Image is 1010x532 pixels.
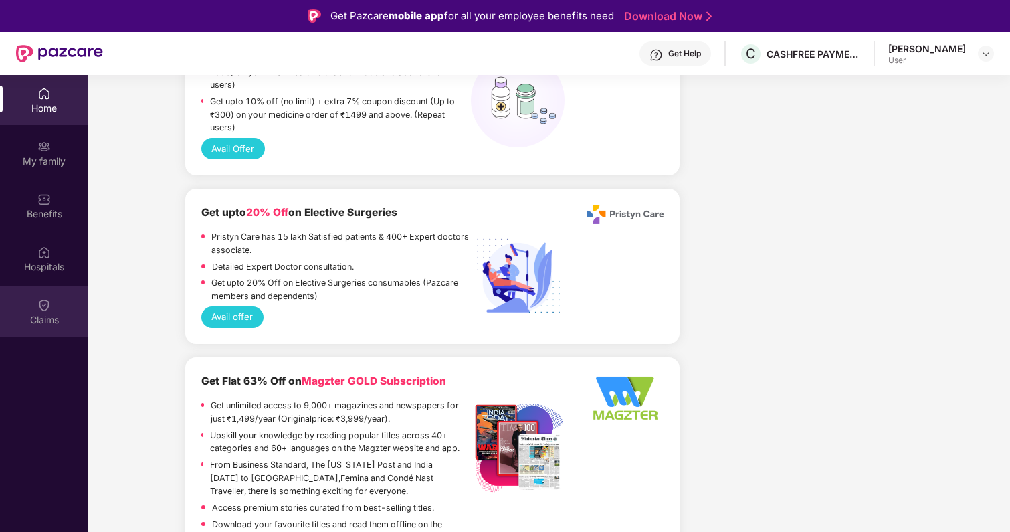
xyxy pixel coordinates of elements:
p: Upskill your knowledge by reading popular titles across 40+ categories and 60+ languages on the M... [210,429,471,455]
img: Elective%20Surgery.png [471,232,565,325]
div: [PERSON_NAME] [888,42,966,55]
img: Listing%20Image%20-%20Option%201%20-%20Edited.png [471,400,565,494]
img: medicines%20(1).png [471,54,565,147]
img: svg+xml;base64,PHN2ZyBpZD0iSG9tZSIgeG1sbnM9Imh0dHA6Ly93d3cudzMub3JnLzIwMDAvc3ZnIiB3aWR0aD0iMjAiIG... [37,87,51,100]
div: User [888,55,966,66]
div: Get Help [668,48,701,59]
p: Get unlimited access to 9,000+ magazines and newspapers for just ₹1,499/year (Originalprice: ₹3,9... [211,399,471,425]
p: Access premium stories curated from best-selling titles. [212,501,434,515]
span: Magzter GOLD Subscription [302,375,446,387]
button: Avail Offer [201,138,265,159]
img: svg+xml;base64,PHN2ZyBpZD0iRHJvcGRvd24tMzJ4MzIiIHhtbG5zPSJodHRwOi8vd3d3LnczLm9yZy8yMDAwL3N2ZyIgd2... [981,48,991,59]
a: Download Now [624,9,708,23]
strong: mobile app [389,9,444,22]
img: svg+xml;base64,PHN2ZyBpZD0iSG9zcGl0YWxzIiB4bWxucz0iaHR0cDovL3d3dy53My5vcmcvMjAwMC9zdmciIHdpZHRoPS... [37,246,51,259]
p: Get upto 20% Off on Elective Surgeries consumables (Pazcare members and dependents) [211,276,472,302]
button: Avail offer [201,306,264,328]
img: Pristyn_Care_Logo%20(1).png [587,205,664,224]
img: Logo%20-%20Option%202_340x220%20-%20Edited.png [587,373,664,424]
img: svg+xml;base64,PHN2ZyBpZD0iQ2xhaW0iIHhtbG5zPSJodHRwOi8vd3d3LnczLm9yZy8yMDAwL3N2ZyIgd2lkdGg9IjIwIi... [37,298,51,312]
p: Pristyn Care has 15 lakh Satisfied patients & 400+ Expert doctors associate. [211,230,471,256]
img: svg+xml;base64,PHN2ZyBpZD0iSGVscC0zMngzMiIgeG1sbnM9Imh0dHA6Ly93d3cudzMub3JnLzIwMDAvc3ZnIiB3aWR0aD... [649,48,663,62]
span: C [746,46,756,62]
p: From Business Standard, The [US_STATE] Post and India [DATE] to [GEOGRAPHIC_DATA],Femina and Cond... [210,458,472,498]
img: svg+xml;base64,PHN2ZyBpZD0iQmVuZWZpdHMiIHhtbG5zPSJodHRwOi8vd3d3LnczLm9yZy8yMDAwL3N2ZyIgd2lkdGg9Ij... [37,193,51,206]
b: Get Flat 63% Off on [201,375,446,387]
img: Logo [308,9,321,23]
img: svg+xml;base64,PHN2ZyB3aWR0aD0iMjAiIGhlaWdodD0iMjAiIHZpZXdCb3g9IjAgMCAyMCAyMCIgZmlsbD0ibm9uZSIgeG... [37,140,51,153]
img: Stroke [706,9,712,23]
p: Get upto 10% off (no limit) + extra 7% coupon discount (Up to ₹300) on your medicine order of ₹14... [210,95,471,135]
b: Get upto on Elective Surgeries [201,206,397,219]
div: CASHFREE PAYMENTS INDIA PVT. LTD. [767,48,860,60]
span: 20% Off [246,206,288,219]
img: New Pazcare Logo [16,45,103,62]
div: Get Pazcare for all your employee benefits need [330,8,614,24]
p: Detailed Expert Doctor consultation. [212,260,354,274]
